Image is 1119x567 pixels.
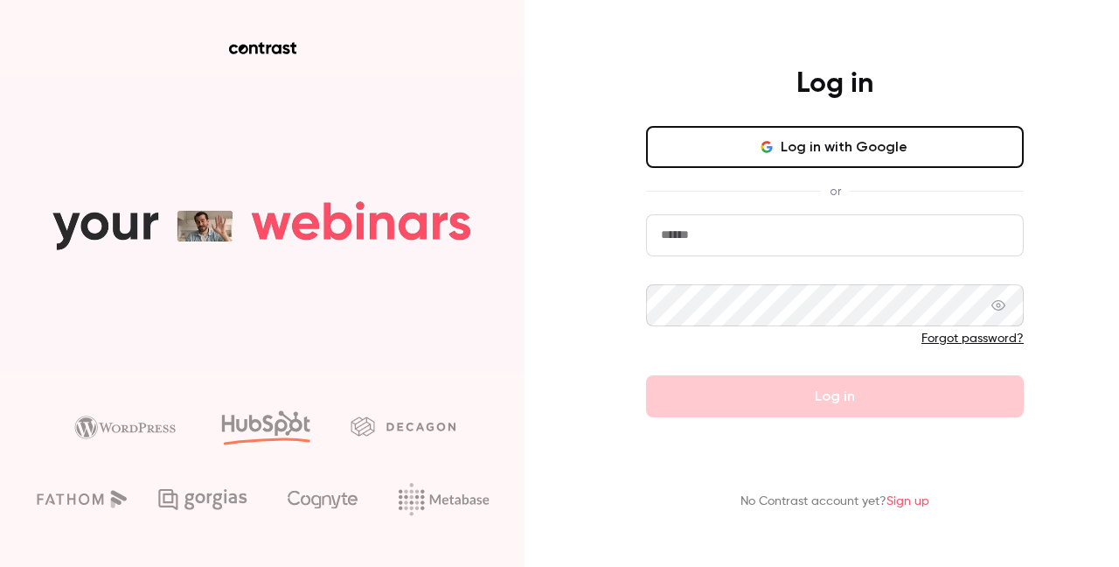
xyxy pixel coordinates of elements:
a: Sign up [886,495,929,507]
a: Forgot password? [921,332,1024,345]
span: or [821,182,850,200]
button: Log in with Google [646,126,1024,168]
p: No Contrast account yet? [740,493,929,511]
h4: Log in [796,66,873,101]
img: decagon [351,416,455,436]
